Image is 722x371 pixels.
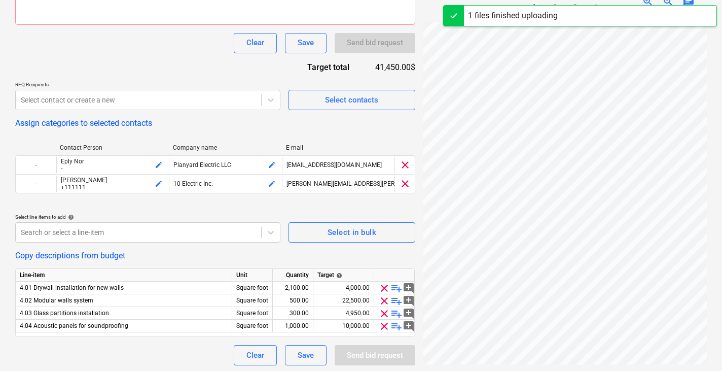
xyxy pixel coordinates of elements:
[155,161,163,169] span: edit
[60,144,165,151] div: Contact Person
[317,269,370,282] div: Target
[288,90,415,110] button: Select contacts
[16,269,232,282] div: Line-item
[285,33,327,53] button: Save
[317,320,370,332] div: 10,000.00
[399,159,411,171] span: clear
[403,320,415,332] span: add_comment
[288,222,415,243] button: Select in bulk
[232,294,273,307] div: Square foot
[468,10,558,22] div: 1 files finished uploading
[61,177,165,184] div: [PERSON_NAME]
[234,345,277,365] button: Clear
[155,180,163,188] span: edit
[671,322,722,371] iframe: Chat Widget
[277,294,309,307] div: 500.00
[390,282,403,294] span: playlist_add
[283,61,366,73] div: Target total
[66,214,74,220] span: help
[390,320,403,332] span: playlist_add
[378,282,390,294] span: clear
[328,226,376,239] div: Select in bulk
[317,307,370,320] div: 4,950.00
[285,345,327,365] button: Save
[232,307,273,320] div: Square foot
[20,284,124,291] span: 4.01 Drywall installation for new walls
[378,308,390,320] span: clear
[403,282,415,294] span: add_comment
[268,161,276,169] span: edit
[234,33,277,53] button: Clear
[173,161,277,168] div: Planyard Electric LLC
[61,165,165,172] div: -
[334,273,342,279] span: help
[277,307,309,320] div: 300.00
[20,322,128,329] span: 4.04 Acoustic panels for soundproofing
[15,118,152,128] button: Assign categories to selected contacts
[286,180,474,187] span: [PERSON_NAME][EMAIL_ADDRESS][PERSON_NAME][DOMAIN_NAME]
[15,251,125,260] button: Copy descriptions from budget
[232,320,273,332] div: Square foot
[232,282,273,294] div: Square foot
[378,295,390,307] span: clear
[317,294,370,307] div: 22,500.00
[390,295,403,307] span: playlist_add
[268,180,276,188] span: edit
[286,144,391,151] div: E-mail
[298,36,314,49] div: Save
[15,214,280,220] div: Select line-items to add
[173,144,278,151] div: Company name
[277,320,309,332] div: 1,000.00
[15,81,280,90] p: RFQ Recipients
[232,269,273,282] div: Unit
[246,349,264,362] div: Clear
[399,178,411,190] span: clear
[20,297,93,304] span: 4.02 Modular walls system
[403,308,415,320] span: add_comment
[325,93,378,107] div: Select contacts
[61,158,165,165] div: Eply Nor
[403,295,415,307] span: add_comment
[277,282,309,294] div: 2,100.00
[16,176,56,192] div: -
[20,310,109,317] span: 4.03 Glass partitions installation
[390,308,403,320] span: playlist_add
[273,269,313,282] div: Quantity
[298,349,314,362] div: Save
[173,180,277,187] div: 10 Electric Inc.
[366,61,415,73] div: 41,450.00$
[246,36,264,49] div: Clear
[317,282,370,294] div: 4,000.00
[286,161,382,168] span: [EMAIL_ADDRESS][DOMAIN_NAME]
[61,184,165,191] div: +111111
[16,157,56,173] div: -
[378,320,390,332] span: clear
